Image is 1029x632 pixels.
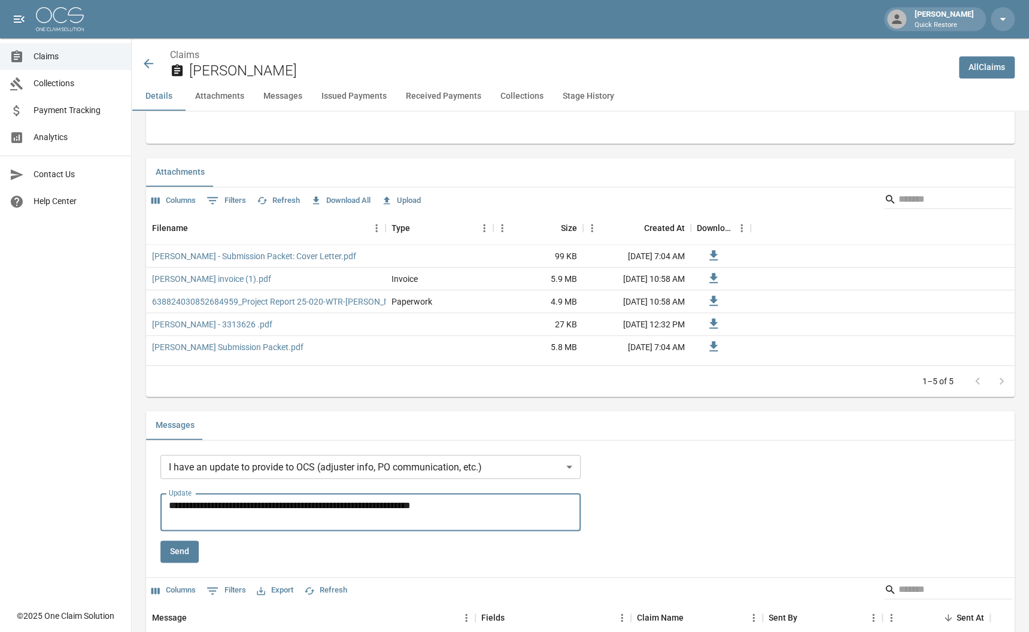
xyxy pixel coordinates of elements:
[17,610,114,622] div: © 2025 One Claim Solution
[959,56,1015,78] a: AllClaims
[493,245,583,268] div: 99 KB
[583,313,691,336] div: [DATE] 12:32 PM
[34,77,122,90] span: Collections
[301,581,350,600] button: Refresh
[160,540,199,563] button: Send
[152,250,356,262] a: [PERSON_NAME] - Submission Packet: Cover Letter.pdf
[457,609,475,627] button: Menu
[386,211,493,245] div: Type
[396,82,491,111] button: Received Payments
[915,20,974,31] p: Quick Restore
[170,48,949,62] nav: breadcrumb
[475,219,493,237] button: Menu
[583,290,691,313] div: [DATE] 10:58 AM
[132,82,1029,111] div: anchor tabs
[491,82,553,111] button: Collections
[391,296,432,308] div: Paperwork
[940,609,957,626] button: Sort
[745,609,763,627] button: Menu
[922,375,954,387] p: 1–5 of 5
[493,336,583,358] div: 5.8 MB
[254,192,303,210] button: Refresh
[583,219,601,237] button: Menu
[553,82,624,111] button: Stage History
[391,211,410,245] div: Type
[170,49,199,60] a: Claims
[152,341,303,353] a: [PERSON_NAME] Submission Packet.pdf
[204,581,249,600] button: Show filters
[691,211,751,245] div: Download
[684,609,700,626] button: Sort
[505,609,521,626] button: Sort
[34,168,122,181] span: Contact Us
[189,62,949,80] h2: [PERSON_NAME]
[613,609,631,627] button: Menu
[146,411,1015,440] div: related-list tabs
[308,192,374,210] button: Download All
[146,158,214,187] button: Attachments
[884,580,1012,601] div: Search
[132,82,186,111] button: Details
[884,190,1012,211] div: Search
[644,211,685,245] div: Created At
[36,7,84,31] img: ocs-logo-white-transparent.png
[152,211,188,245] div: Filename
[146,411,204,440] button: Messages
[148,192,199,210] button: Select columns
[34,104,122,117] span: Payment Tracking
[733,219,751,237] button: Menu
[34,131,122,144] span: Analytics
[152,296,424,308] a: 638824030852684959_Project Report 25-020-WTR-[PERSON_NAME].pdf
[34,195,122,208] span: Help Center
[146,211,386,245] div: Filename
[583,211,691,245] div: Created At
[146,158,1015,187] div: related-list tabs
[378,192,424,210] button: Upload
[493,211,583,245] div: Size
[882,609,900,627] button: Menu
[797,609,814,626] button: Sort
[312,82,396,111] button: Issued Payments
[493,290,583,313] div: 4.9 MB
[391,273,418,285] div: Invoice
[561,211,577,245] div: Size
[583,245,691,268] div: [DATE] 7:04 AM
[864,609,882,627] button: Menu
[910,8,979,30] div: [PERSON_NAME]
[493,268,583,290] div: 5.9 MB
[7,7,31,31] button: open drawer
[152,318,272,330] a: [PERSON_NAME] - 3313626 .pdf
[368,219,386,237] button: Menu
[493,219,511,237] button: Menu
[34,50,122,63] span: Claims
[583,336,691,358] div: [DATE] 7:04 AM
[160,455,581,479] div: I have an update to provide to OCS (adjuster info, PO communication, etc.)
[169,488,192,498] label: Update
[254,581,296,600] button: Export
[152,273,271,285] a: [PERSON_NAME] invoice (1).pdf
[186,82,254,111] button: Attachments
[583,268,691,290] div: [DATE] 10:58 AM
[697,211,733,245] div: Download
[493,313,583,336] div: 27 KB
[204,191,249,210] button: Show filters
[148,581,199,600] button: Select columns
[187,609,204,626] button: Sort
[254,82,312,111] button: Messages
